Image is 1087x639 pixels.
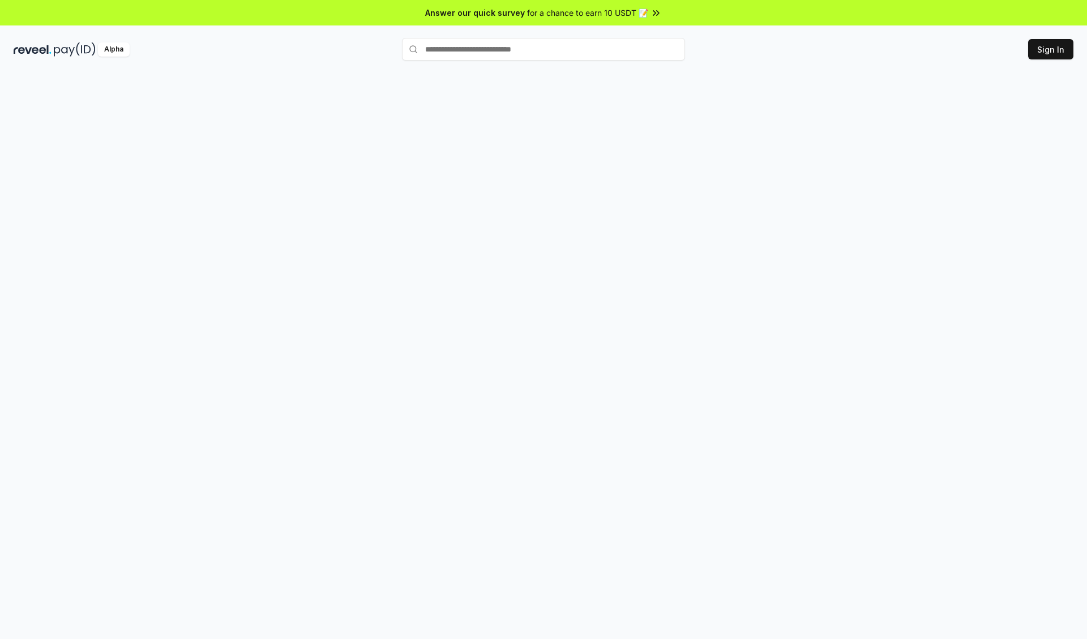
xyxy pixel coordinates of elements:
button: Sign In [1028,39,1073,59]
span: Answer our quick survey [425,7,525,19]
div: Alpha [98,42,130,57]
span: for a chance to earn 10 USDT 📝 [527,7,648,19]
img: reveel_dark [14,42,52,57]
img: pay_id [54,42,96,57]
